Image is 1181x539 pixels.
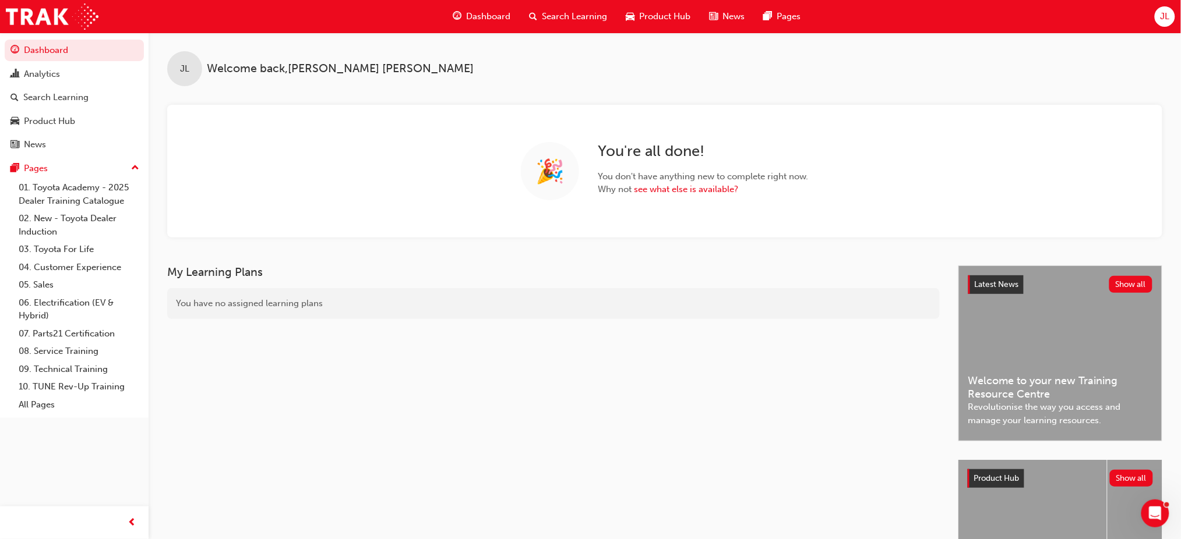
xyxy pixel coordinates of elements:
[14,342,144,360] a: 08. Service Training
[14,258,144,276] a: 04. Customer Experience
[968,469,1153,488] a: Product HubShow all
[5,40,144,61] a: Dashboard
[975,279,1019,289] span: Latest News
[167,265,940,279] h3: My Learning Plans
[14,360,144,378] a: 09. Technical Training
[598,170,809,183] span: You don't have anything new to complete right now.
[542,10,607,23] span: Search Learning
[131,161,139,176] span: up-icon
[5,87,144,108] a: Search Learning
[10,116,19,127] span: car-icon
[777,10,801,23] span: Pages
[1141,499,1169,527] iframe: Intercom live chat
[722,10,745,23] span: News
[598,183,809,196] span: Why not
[958,265,1162,441] a: Latest NewsShow allWelcome to your new Training Resource CentreRevolutionise the way you access a...
[968,400,1152,427] span: Revolutionise the way you access and manage your learning resources.
[1110,470,1154,487] button: Show all
[14,325,144,343] a: 07. Parts21 Certification
[535,165,565,178] span: 🎉
[5,158,144,179] button: Pages
[23,91,89,104] div: Search Learning
[14,378,144,396] a: 10. TUNE Rev-Up Training
[24,162,48,175] div: Pages
[14,240,144,258] a: 03. Toyota For Life
[207,62,474,76] span: Welcome back , [PERSON_NAME] [PERSON_NAME]
[10,45,19,56] span: guage-icon
[14,210,144,240] a: 02. New - Toyota Dealer Induction
[14,294,144,325] a: 06. Electrification (EV & Hybrid)
[709,9,718,24] span: news-icon
[1160,10,1169,23] span: JL
[180,62,189,76] span: JL
[974,473,1020,483] span: Product Hub
[453,9,461,24] span: guage-icon
[968,374,1152,400] span: Welcome to your new Training Resource Centre
[634,184,738,194] a: see what else is available?
[443,5,520,29] a: guage-iconDashboard
[10,140,19,150] span: news-icon
[763,9,772,24] span: pages-icon
[14,396,144,414] a: All Pages
[24,115,75,128] div: Product Hub
[5,134,144,155] a: News
[24,138,46,151] div: News
[14,179,144,210] a: 01. Toyota Academy - 2025 Dealer Training Catalogue
[1155,6,1175,27] button: JL
[598,142,809,161] h2: You're all done!
[5,63,144,85] a: Analytics
[466,10,510,23] span: Dashboard
[10,69,19,80] span: chart-icon
[5,37,144,158] button: DashboardAnalyticsSearch LearningProduct HubNews
[520,5,616,29] a: search-iconSearch Learning
[167,288,940,319] div: You have no assigned learning plans
[5,111,144,132] a: Product Hub
[14,276,144,294] a: 05. Sales
[626,9,634,24] span: car-icon
[10,93,19,103] span: search-icon
[754,5,810,29] a: pages-iconPages
[639,10,690,23] span: Product Hub
[128,516,137,530] span: prev-icon
[616,5,700,29] a: car-iconProduct Hub
[529,9,537,24] span: search-icon
[1109,276,1153,293] button: Show all
[700,5,754,29] a: news-iconNews
[6,3,98,30] img: Trak
[10,164,19,174] span: pages-icon
[968,275,1152,294] a: Latest NewsShow all
[24,68,60,81] div: Analytics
